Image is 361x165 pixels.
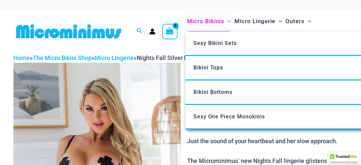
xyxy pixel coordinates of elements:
[224,13,231,30] span: Menu Toggle
[13,24,124,39] img: MM SHOP LOGO FLAT
[137,54,221,61] span: Nights Fall Silver Leopard Pack
[275,13,282,30] span: Menu Toggle
[162,24,178,39] a: View Shopping Cart, empty
[184,10,348,53] nav: Site Navigation
[305,13,311,30] span: Menu Toggle
[185,11,233,32] a: Micro BikinisMenu ToggleMenu Toggle
[149,29,155,35] a: Account icon link
[193,64,223,71] span: Bikini Tops
[285,13,305,30] span: Outers
[95,54,134,61] a: Micro Lingerie
[233,11,284,32] a: Micro LingerieMenu ToggleMenu Toggle
[193,113,265,120] span: Sexy One Piece Monokinis
[284,11,313,32] a: OutersMenu ToggleMenu Toggle
[137,27,143,36] a: Search icon link
[33,54,92,61] a: The Micro Bikini Shop
[13,54,30,61] a: Home
[13,54,221,61] span: » » »
[187,13,224,30] span: Micro Bikinis
[193,89,233,95] span: Bikini Bottoms
[193,40,237,46] span: Sexy Bikini Sets
[234,13,275,30] span: Micro Lingerie
[328,152,359,165] div: TrustedSite Certified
